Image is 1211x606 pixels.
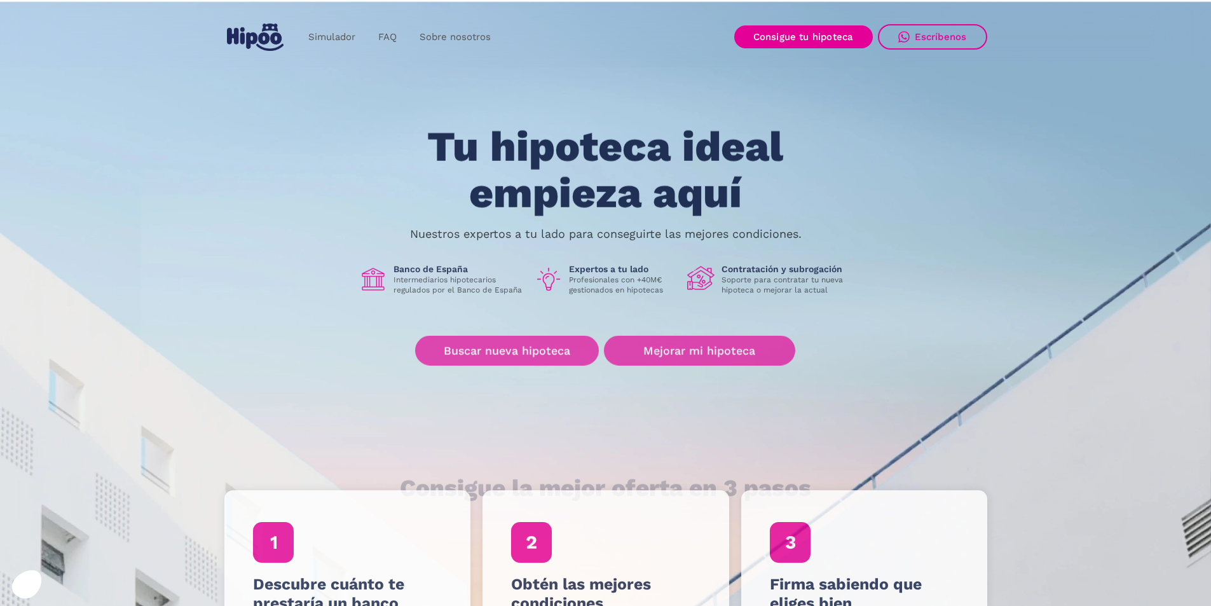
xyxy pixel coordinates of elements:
p: Nuestros expertos a tu lado para conseguirte las mejores condiciones. [410,229,802,239]
h1: Contratación y subrogación [722,263,852,275]
p: Profesionales con +40M€ gestionados en hipotecas [569,275,677,295]
a: Simulador [297,25,367,50]
div: Escríbenos [915,31,967,43]
a: Buscar nueva hipoteca [415,336,599,366]
a: Mejorar mi hipoteca [604,336,795,366]
a: Consigue tu hipoteca [734,25,873,48]
h1: Tu hipoteca ideal empieza aquí [364,124,846,216]
p: Intermediarios hipotecarios regulados por el Banco de España [393,275,524,295]
h1: Expertos a tu lado [569,263,677,275]
a: FAQ [367,25,408,50]
h1: Banco de España [393,263,524,275]
a: Sobre nosotros [408,25,502,50]
p: Soporte para contratar tu nueva hipoteca o mejorar la actual [722,275,852,295]
a: Escríbenos [878,24,987,50]
a: home [224,18,287,56]
h1: Consigue la mejor oferta en 3 pasos [400,476,811,501]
